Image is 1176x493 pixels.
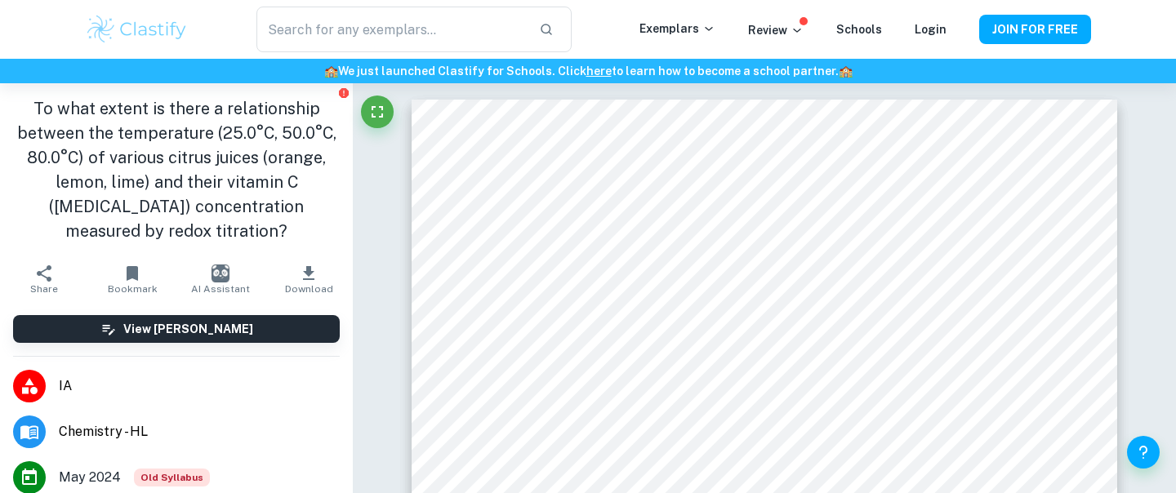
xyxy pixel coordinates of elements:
[337,87,350,99] button: Report issue
[748,21,804,39] p: Review
[256,7,526,52] input: Search for any exemplars...
[134,469,210,486] span: Old Syllabus
[212,264,229,282] img: AI Assistant
[85,13,189,46] img: Clastify logo
[30,283,58,295] span: Share
[979,15,1091,44] button: JOIN FOR FREE
[265,256,353,302] button: Download
[134,469,210,486] div: Starting from the May 2025 session, the Chemistry IA requirements have changed. It's OK to refer ...
[285,283,333,295] span: Download
[108,283,158,295] span: Bookmark
[361,95,394,128] button: Fullscreen
[59,468,121,487] span: May 2024
[1127,436,1160,469] button: Help and Feedback
[88,256,176,302] button: Bookmark
[836,23,882,36] a: Schools
[324,64,338,78] span: 🏫
[176,256,265,302] button: AI Assistant
[59,376,340,396] span: IA
[59,422,340,442] span: Chemistry - HL
[639,20,715,38] p: Exemplars
[915,23,947,36] a: Login
[13,96,340,243] h1: To what extent is there a relationship between the temperature (25.0°C, 50.0°C, 80.0°C) of variou...
[123,320,253,338] h6: View [PERSON_NAME]
[839,64,853,78] span: 🏫
[13,315,340,343] button: View [PERSON_NAME]
[191,283,250,295] span: AI Assistant
[586,64,612,78] a: here
[3,62,1173,80] h6: We just launched Clastify for Schools. Click to learn how to become a school partner.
